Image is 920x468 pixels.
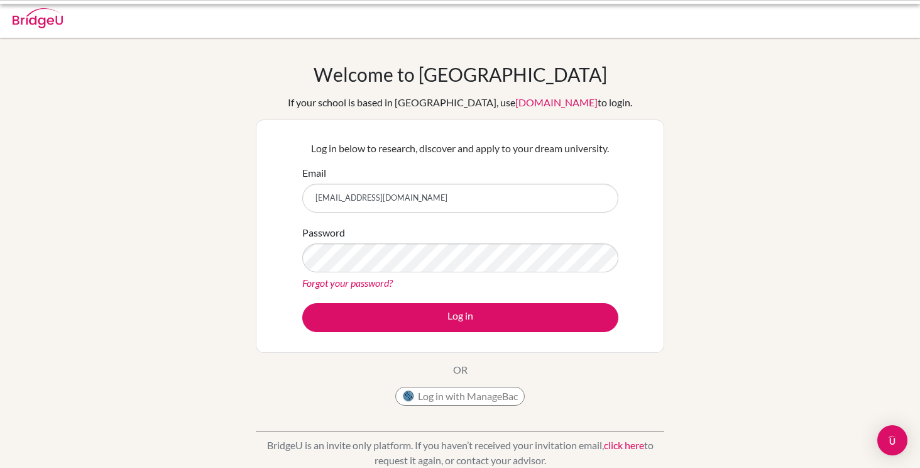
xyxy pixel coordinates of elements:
a: [DOMAIN_NAME] [515,96,598,108]
button: Log in [302,303,618,332]
p: OR [453,362,468,377]
img: Bridge-U [13,8,63,28]
p: BridgeU is an invite only platform. If you haven’t received your invitation email, to request it ... [256,438,664,468]
div: Open Intercom Messenger [877,425,907,455]
p: Log in below to research, discover and apply to your dream university. [302,141,618,156]
a: Forgot your password? [302,277,393,289]
div: If your school is based in [GEOGRAPHIC_DATA], use to login. [288,95,632,110]
a: click here [604,439,644,451]
h1: Welcome to [GEOGRAPHIC_DATA] [314,63,607,86]
label: Email [302,165,326,181]
label: Password [302,225,345,240]
button: Log in with ManageBac [395,387,525,406]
